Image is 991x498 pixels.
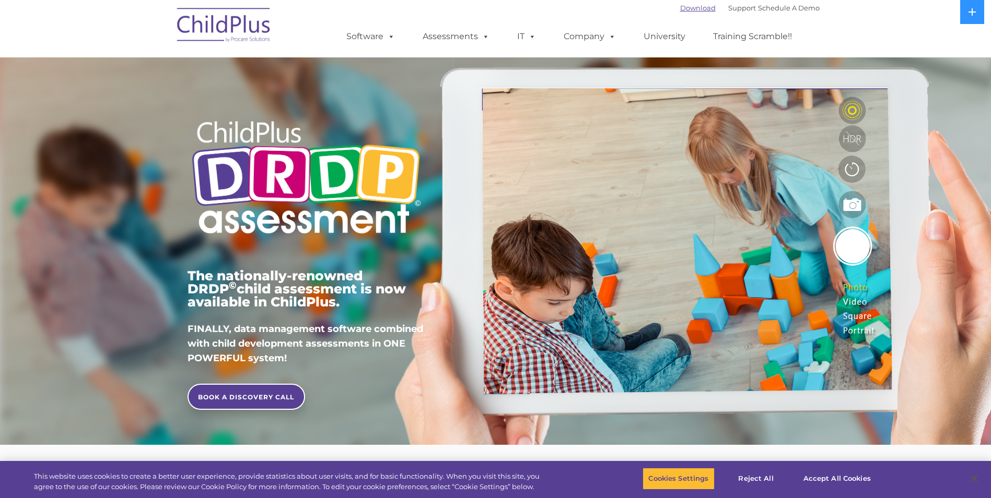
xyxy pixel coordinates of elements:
button: Close [963,467,986,490]
button: Reject All [724,468,789,490]
span: FINALLY, data management software combined with child development assessments in ONE POWERFUL sys... [188,323,423,364]
img: Copyright - DRDP Logo Light [188,107,425,251]
a: IT [507,26,546,47]
sup: © [229,279,237,291]
button: Cookies Settings [643,468,714,490]
a: Assessments [412,26,500,47]
a: Company [553,26,626,47]
a: Software [336,26,405,47]
a: BOOK A DISCOVERY CALL [188,384,305,410]
a: Support [728,4,756,12]
font: | [680,4,820,12]
img: ChildPlus by Procare Solutions [172,1,276,53]
a: Training Scramble!! [703,26,802,47]
button: Accept All Cookies [798,468,877,490]
a: Schedule A Demo [758,4,820,12]
span: The nationally-renowned DRDP child assessment is now available in ChildPlus. [188,268,406,310]
a: University [633,26,696,47]
div: This website uses cookies to create a better user experience, provide statistics about user visit... [34,471,545,492]
a: Download [680,4,716,12]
